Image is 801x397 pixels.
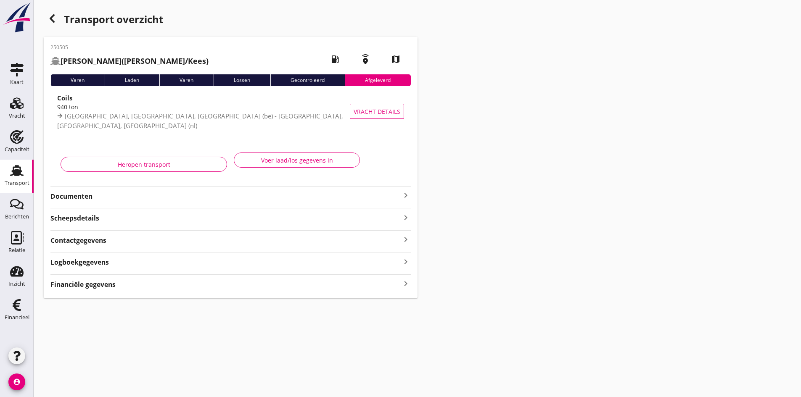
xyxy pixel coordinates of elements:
[50,44,209,51] p: 250505
[57,112,343,130] span: [GEOGRAPHIC_DATA], [GEOGRAPHIC_DATA], [GEOGRAPHIC_DATA] (be) - [GEOGRAPHIC_DATA], [GEOGRAPHIC_DAT...
[401,212,411,223] i: keyboard_arrow_right
[5,180,29,186] div: Transport
[44,10,418,30] div: Transport overzicht
[8,281,25,287] div: Inzicht
[159,74,214,86] div: Varen
[50,280,116,289] strong: Financiële gegevens
[61,157,227,172] button: Heropen transport
[50,93,411,130] a: Coils940 ton[GEOGRAPHIC_DATA], [GEOGRAPHIC_DATA], [GEOGRAPHIC_DATA] (be) - [GEOGRAPHIC_DATA], [GE...
[241,156,353,165] div: Voer laad/los gegevens in
[105,74,159,86] div: Laden
[57,103,365,111] div: 940 ton
[214,74,270,86] div: Lossen
[354,107,400,116] span: Vracht details
[401,278,411,289] i: keyboard_arrow_right
[50,55,209,67] h2: ([PERSON_NAME]/Kees)
[384,47,407,71] i: map
[323,47,347,71] i: local_gas_station
[50,213,99,223] strong: Scheepsdetails
[61,56,122,66] strong: [PERSON_NAME]
[50,258,109,267] strong: Logboekgegevens
[8,247,25,253] div: Relatie
[354,47,377,71] i: emergency_share
[50,74,105,86] div: Varen
[5,315,29,320] div: Financieel
[345,74,411,86] div: Afgeleverd
[5,147,29,152] div: Capaciteit
[10,79,24,85] div: Kaart
[57,94,72,102] strong: Coils
[234,152,360,168] button: Voer laad/los gegevens in
[8,373,25,390] i: account_circle
[401,234,411,245] i: keyboard_arrow_right
[50,236,106,245] strong: Contactgegevens
[68,160,220,169] div: Heropen transport
[2,2,32,33] img: logo-small.a267ee39.svg
[50,192,401,201] strong: Documenten
[350,104,404,119] button: Vracht details
[5,214,29,219] div: Berichten
[9,113,25,118] div: Vracht
[401,190,411,200] i: keyboard_arrow_right
[270,74,345,86] div: Gecontroleerd
[401,256,411,267] i: keyboard_arrow_right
